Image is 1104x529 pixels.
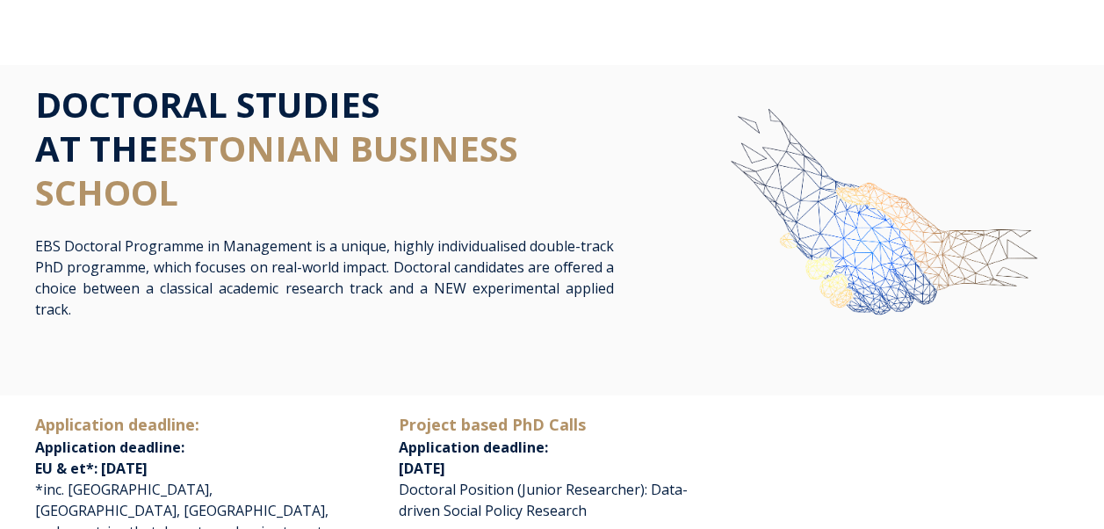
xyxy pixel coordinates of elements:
p: EBS Doctoral Programme in Management is a unique, highly individualised double-track PhD programm... [35,236,614,320]
span: EU & et*: [DATE] [35,459,148,478]
span: Application deadline: [399,416,586,457]
h1: DOCTORAL STUDIES AT THE [35,83,614,214]
span: Application deadline: [35,414,199,435]
span: Doctoral Position (Junior Researcher): Data-driven Social Policy Research [399,480,688,520]
span: Application deadline: [35,438,184,457]
span: ESTONIAN BUSINESS SCHOOL [35,124,518,216]
span: Project based PhD Calls [399,414,586,435]
span: [DATE] [399,459,445,478]
img: img-ebs-hand [672,83,1069,390]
